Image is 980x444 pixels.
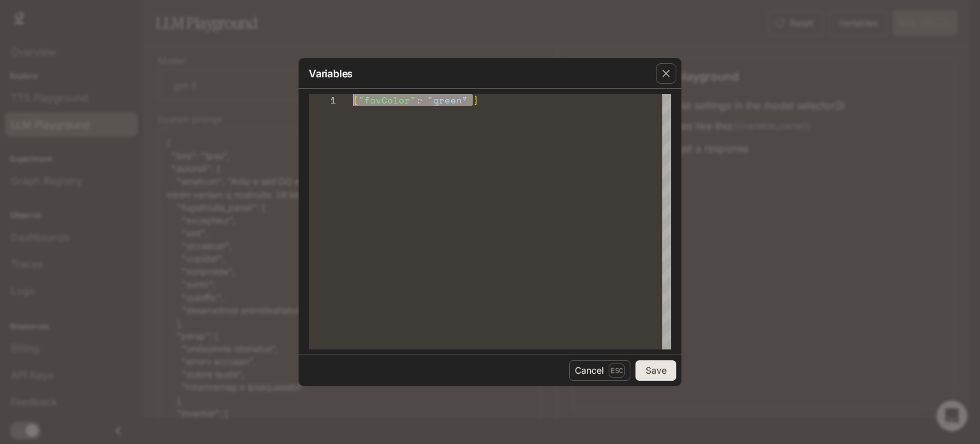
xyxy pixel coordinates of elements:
[427,93,468,107] span: "green"
[635,360,676,381] button: Save
[609,364,625,378] p: Esc
[309,66,353,81] p: Variables
[569,360,630,381] button: CancelEsc
[353,93,359,107] span: {
[309,94,336,106] div: 1
[359,93,416,107] span: "favColor"
[416,93,422,107] span: :
[473,93,479,107] span: }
